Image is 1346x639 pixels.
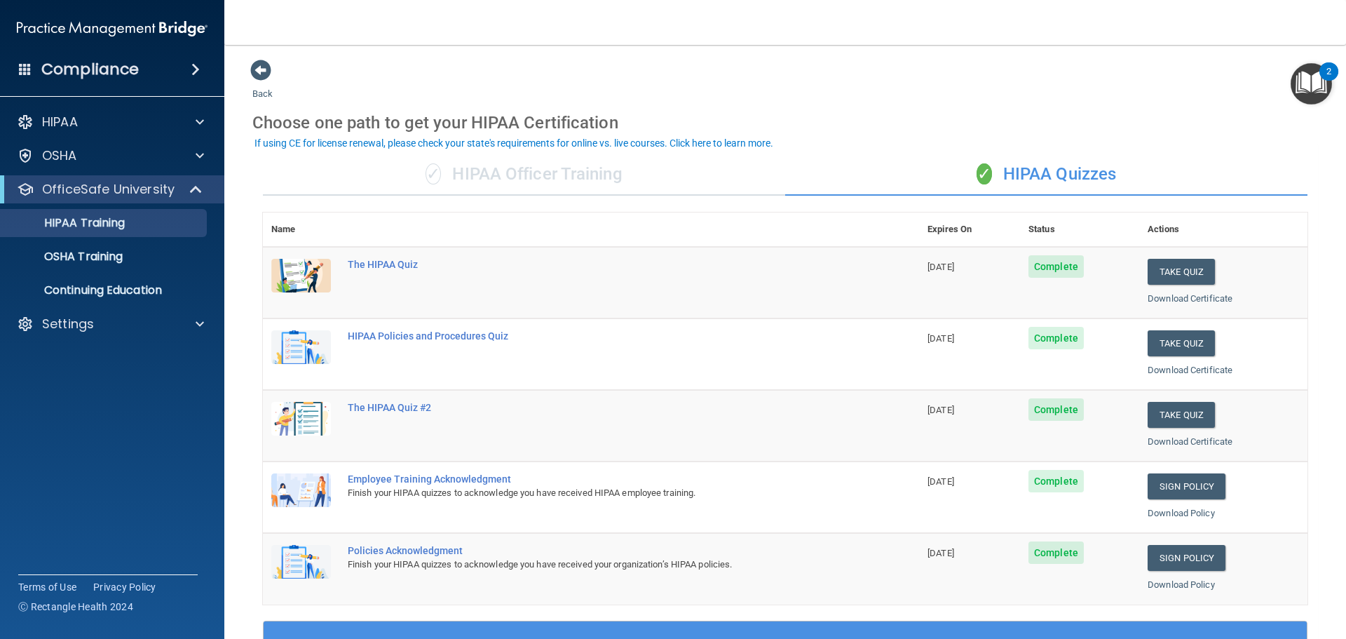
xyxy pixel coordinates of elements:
div: HIPAA Officer Training [263,154,785,196]
th: Name [263,213,339,247]
span: Ⓒ Rectangle Health 2024 [18,600,133,614]
a: Download Certificate [1148,293,1232,304]
span: [DATE] [927,548,954,558]
span: [DATE] [927,333,954,344]
a: Settings [17,316,204,332]
p: Settings [42,316,94,332]
a: Sign Policy [1148,545,1225,571]
div: The HIPAA Quiz [348,259,849,270]
span: Complete [1028,542,1084,564]
p: OSHA Training [9,250,123,264]
span: [DATE] [927,405,954,415]
span: Complete [1028,398,1084,421]
div: The HIPAA Quiz #2 [348,402,849,413]
a: Download Certificate [1148,365,1232,375]
a: Download Certificate [1148,436,1232,447]
a: HIPAA [17,114,204,130]
button: Take Quiz [1148,259,1215,285]
span: Complete [1028,327,1084,349]
button: Take Quiz [1148,402,1215,428]
p: Continuing Education [9,283,200,297]
a: OfficeSafe University [17,181,203,198]
div: If using CE for license renewal, please check your state's requirements for online vs. live cours... [254,138,773,148]
a: Sign Policy [1148,473,1225,499]
span: Complete [1028,255,1084,278]
p: OfficeSafe University [42,181,175,198]
span: ✓ [977,163,992,184]
a: Privacy Policy [93,580,156,594]
button: Take Quiz [1148,330,1215,356]
span: Complete [1028,470,1084,492]
span: ✓ [426,163,441,184]
div: Employee Training Acknowledgment [348,473,849,485]
a: Download Policy [1148,508,1215,518]
th: Status [1020,213,1139,247]
p: OSHA [42,147,77,164]
span: [DATE] [927,262,954,272]
div: Choose one path to get your HIPAA Certification [252,102,1318,143]
div: HIPAA Quizzes [785,154,1307,196]
a: OSHA [17,147,204,164]
div: Finish your HIPAA quizzes to acknowledge you have received HIPAA employee training. [348,485,849,502]
div: HIPAA Policies and Procedures Quiz [348,330,849,342]
div: Policies Acknowledgment [348,545,849,556]
a: Back [252,72,273,99]
p: HIPAA Training [9,216,125,230]
button: Open Resource Center, 2 new notifications [1291,63,1332,105]
p: HIPAA [42,114,78,130]
th: Expires On [919,213,1020,247]
button: If using CE for license renewal, please check your state's requirements for online vs. live cours... [252,136,775,150]
a: Download Policy [1148,579,1215,590]
img: PMB logo [17,15,208,43]
span: [DATE] [927,476,954,487]
h4: Compliance [41,60,139,79]
div: 2 [1326,72,1331,90]
a: Terms of Use [18,580,76,594]
div: Finish your HIPAA quizzes to acknowledge you have received your organization’s HIPAA policies. [348,556,849,573]
th: Actions [1139,213,1307,247]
